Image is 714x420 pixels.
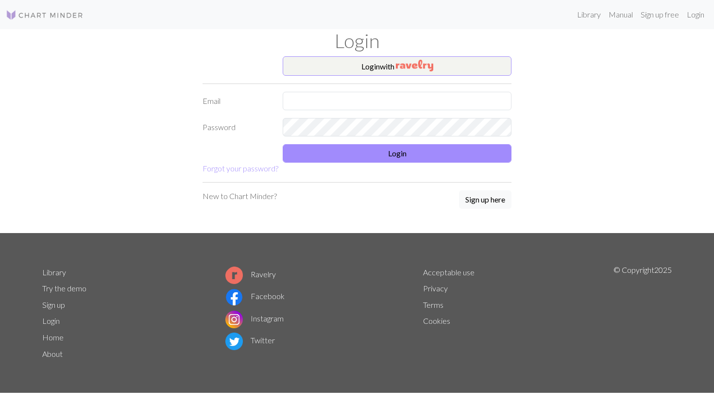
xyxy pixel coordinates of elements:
a: Twitter [225,336,275,345]
a: Sign up here [459,190,511,210]
h1: Login [36,29,678,52]
a: Library [42,268,66,277]
a: Manual [605,5,637,24]
a: Facebook [225,291,285,301]
a: Terms [423,300,443,309]
a: Cookies [423,316,450,325]
img: Instagram logo [225,311,243,328]
p: © Copyright 2025 [613,264,672,362]
a: Login [42,316,60,325]
a: Privacy [423,284,448,293]
button: Loginwith [283,56,511,76]
a: Instagram [225,314,284,323]
img: Twitter logo [225,333,243,350]
a: Sign up free [637,5,683,24]
a: Acceptable use [423,268,475,277]
button: Sign up here [459,190,511,209]
img: Facebook logo [225,288,243,306]
a: Login [683,5,708,24]
a: About [42,349,63,358]
img: Logo [6,9,84,21]
label: Email [197,92,277,110]
label: Password [197,118,277,136]
a: Ravelry [225,269,276,279]
img: Ravelry [396,60,433,71]
a: Try the demo [42,284,86,293]
a: Library [573,5,605,24]
a: Home [42,333,64,342]
img: Ravelry logo [225,267,243,284]
button: Login [283,144,511,163]
a: Sign up [42,300,65,309]
a: Forgot your password? [203,164,278,173]
p: New to Chart Minder? [203,190,277,202]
